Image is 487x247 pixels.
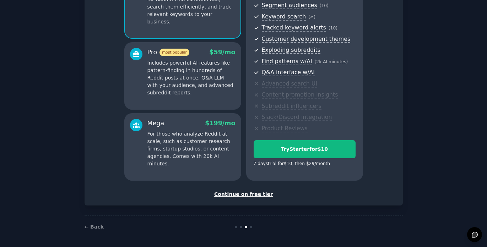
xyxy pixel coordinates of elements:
[262,80,317,88] span: Advanced search UI
[262,2,317,9] span: Segment audiences
[262,24,326,32] span: Tracked keyword alerts
[254,140,356,158] button: TryStarterfor$10
[205,120,235,127] span: $ 199 /mo
[262,46,320,54] span: Exploding subreddits
[262,114,332,121] span: Slack/Discord integration
[92,191,395,198] div: Continue on free tier
[262,13,306,21] span: Keyword search
[147,130,236,168] p: For those who analyze Reddit at scale, such as customer research firms, startup studios, or conte...
[147,48,189,57] div: Pro
[85,224,104,230] a: ← Back
[262,103,321,110] span: Subreddit influencers
[308,15,315,20] span: ( ∞ )
[262,69,315,76] span: Q&A interface w/AI
[147,59,236,97] p: Includes powerful AI features like pattern-finding in hundreds of Reddit posts at once, Q&A LLM w...
[329,26,337,31] span: ( 10 )
[209,49,235,56] span: $ 59 /mo
[262,58,312,65] span: Find patterns w/AI
[320,3,329,8] span: ( 10 )
[315,59,348,64] span: ( 2k AI minutes )
[254,161,330,167] div: 7 days trial for $10 , then $ 29 /month
[262,35,351,43] span: Customer development themes
[262,125,308,132] span: Product Reviews
[147,119,164,128] div: Mega
[254,146,355,153] div: Try Starter for $10
[159,49,189,56] span: most popular
[262,91,338,99] span: Content promotion insights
